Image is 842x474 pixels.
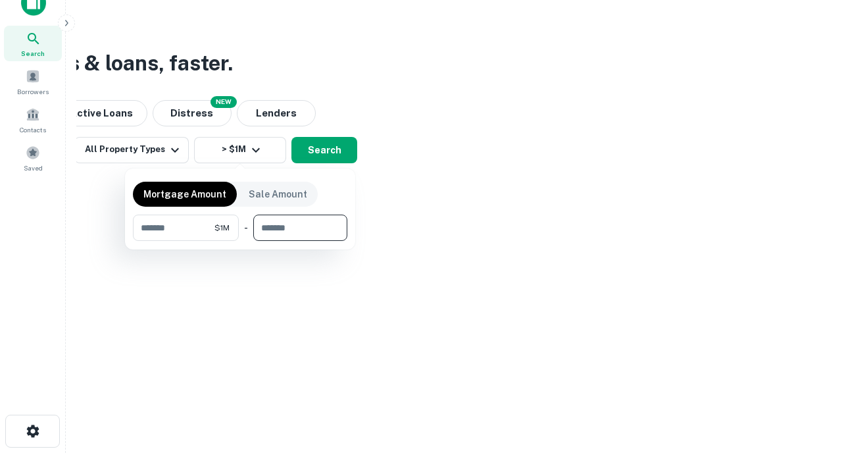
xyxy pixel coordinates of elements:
[214,222,230,234] span: $1M
[143,187,226,201] p: Mortgage Amount
[249,187,307,201] p: Sale Amount
[776,369,842,432] iframe: Chat Widget
[244,215,248,241] div: -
